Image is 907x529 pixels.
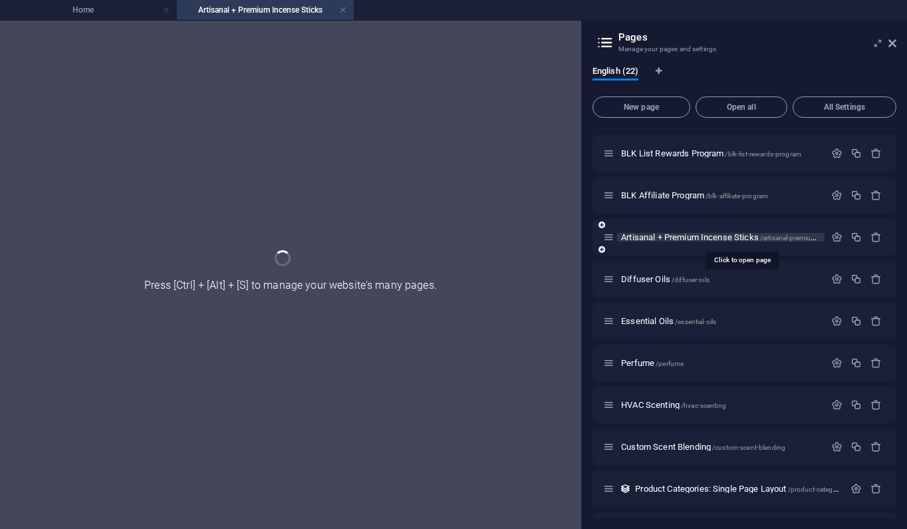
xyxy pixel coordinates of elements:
[850,357,862,369] div: Duplicate
[831,232,842,243] div: Settings
[831,441,842,452] div: Settings
[621,148,801,158] span: Click to open page
[870,232,882,243] div: Remove
[850,441,862,452] div: Duplicate
[870,357,882,369] div: Remove
[621,190,768,200] span: Click to open page
[617,401,825,409] div: HVAC Scenting/hvac-scenting
[617,442,825,451] div: Custom Scent Blending/custom-scent-blending
[760,234,862,242] span: /artisanal-premium-incense-sticks
[870,483,882,494] div: Remove
[617,233,825,242] div: Artisanal + Premium Incense Sticks/artisanal-premium-incense-sticks
[702,103,781,111] span: Open all
[617,191,825,200] div: BLK Affiliate Program/blk-affiliate-program
[621,316,716,326] span: Essential Oils
[870,399,882,411] div: Remove
[681,402,726,409] span: /hvac-scenting
[870,273,882,285] div: Remove
[592,96,690,118] button: New page
[831,357,842,369] div: Settings
[177,3,354,17] h4: Artisanal + Premium Incense Sticks
[870,148,882,159] div: Remove
[850,148,862,159] div: Duplicate
[725,150,801,158] span: /blk-list-rewards-program
[706,192,768,200] span: /blk-affiliate-program
[831,399,842,411] div: Settings
[850,315,862,327] div: Duplicate
[850,232,862,243] div: Duplicate
[621,400,726,410] span: HVAC Scenting
[870,190,882,201] div: Remove
[617,275,825,283] div: Diffuser Oils/diffuser-oils
[618,43,870,55] h3: Manage your pages and settings
[635,484,862,494] span: Click to open page
[870,441,882,452] div: Remove
[850,190,862,201] div: Duplicate
[870,315,882,327] div: Remove
[712,444,785,451] span: /custom-scent-blending
[620,483,631,494] div: This layout is used as a template for all items (e.g. a blog post) of this collection. The conten...
[592,63,638,82] span: English (22)
[672,276,710,283] span: /diffuser-oils
[621,274,710,284] span: Click to open page
[793,96,896,118] button: All Settings
[598,103,684,111] span: New page
[799,103,890,111] span: All Settings
[618,31,896,43] h2: Pages
[850,483,862,494] div: Settings
[831,190,842,201] div: Settings
[617,317,825,325] div: Essential Oils/essential-oils
[831,273,842,285] div: Settings
[831,315,842,327] div: Settings
[617,149,825,158] div: BLK List Rewards Program/blk-list-rewards-program
[850,399,862,411] div: Duplicate
[617,359,825,367] div: Perfume/perfume
[850,273,862,285] div: Duplicate
[621,232,861,242] span: Artisanal + Premium Incense Sticks
[592,66,896,91] div: Language Tabs
[696,96,787,118] button: Open all
[656,360,684,367] span: /perfume
[831,148,842,159] div: Settings
[631,484,844,493] div: Product Categories: Single Page Layout/product-categories-item
[621,358,684,368] span: Click to open page
[621,442,785,452] span: Custom Scent Blending
[788,486,862,493] span: /product-categories-item
[675,318,716,325] span: /essential-oils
